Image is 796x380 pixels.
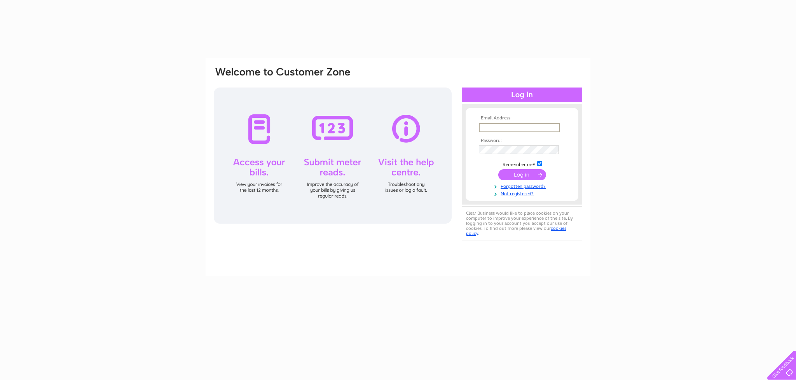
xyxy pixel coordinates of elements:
[479,189,567,197] a: Not registered?
[462,207,582,240] div: Clear Business would like to place cookies on your computer to improve your experience of the sit...
[477,160,567,168] td: Remember me?
[477,116,567,121] th: Email Address:
[466,226,566,236] a: cookies policy
[477,138,567,144] th: Password:
[498,169,546,180] input: Submit
[479,182,567,189] a: Forgotten password?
